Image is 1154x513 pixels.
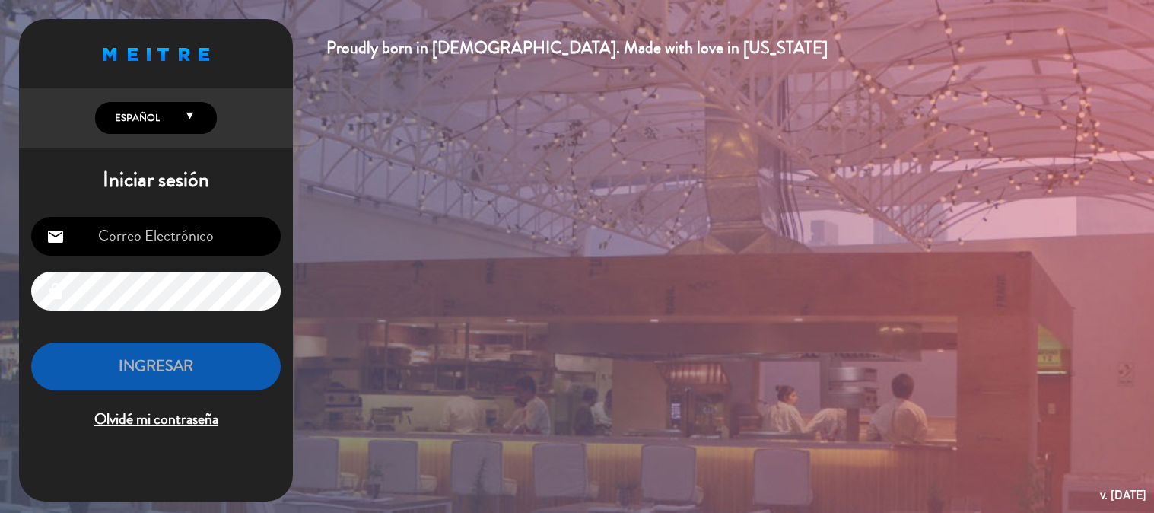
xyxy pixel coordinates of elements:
button: INGRESAR [31,343,281,390]
span: Español [111,110,160,126]
h1: Iniciar sesión [19,167,293,193]
span: Olvidé mi contraseña [31,407,281,432]
input: Correo Electrónico [31,217,281,256]
i: email [46,228,65,246]
i: lock [46,282,65,301]
div: v. [DATE] [1100,485,1146,505]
